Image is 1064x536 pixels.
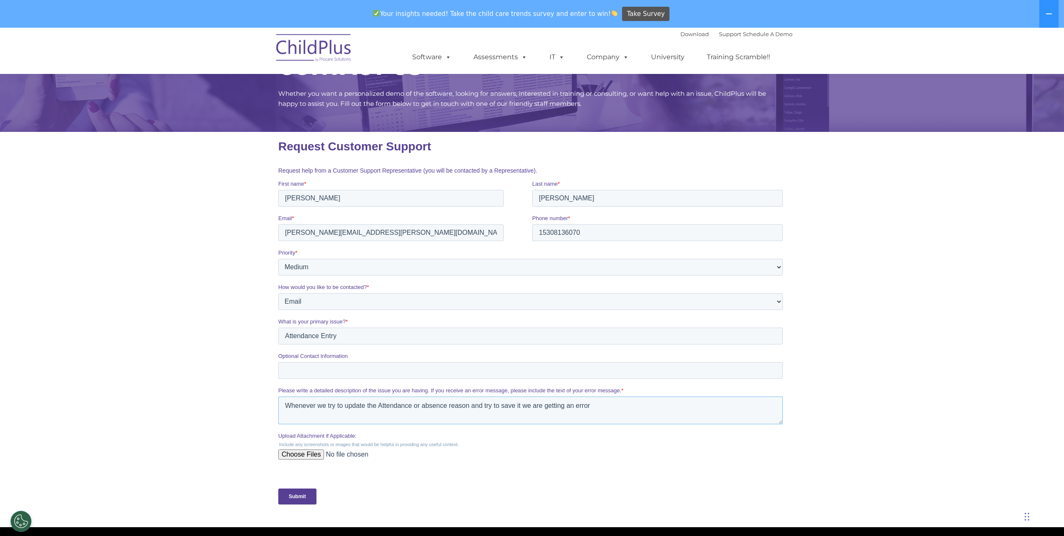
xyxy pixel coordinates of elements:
a: Schedule A Demo [743,31,792,37]
a: Take Survey [622,7,669,21]
a: Training Scramble!! [698,49,779,66]
a: IT [541,49,573,66]
span: Take Survey [627,7,665,21]
a: Company [578,49,637,66]
a: Support [719,31,741,37]
a: University [643,49,693,66]
span: Whether you want a personalized demo of the software, looking for answers, interested in training... [278,89,766,108]
font: | [680,31,792,37]
iframe: Chat Widget [1022,496,1064,536]
img: ChildPlus by Procare Solutions [272,28,356,70]
a: Assessments [465,49,536,66]
button: Cookies Settings [10,511,31,532]
img: 👏 [611,10,617,16]
img: ✅ [373,10,379,16]
a: Download [680,31,709,37]
span: Your insights needed! Take the child care trends survey and enter to win! [370,5,621,22]
a: Software [404,49,460,66]
iframe: Form 0 [278,132,786,512]
div: Drag [1025,504,1030,529]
